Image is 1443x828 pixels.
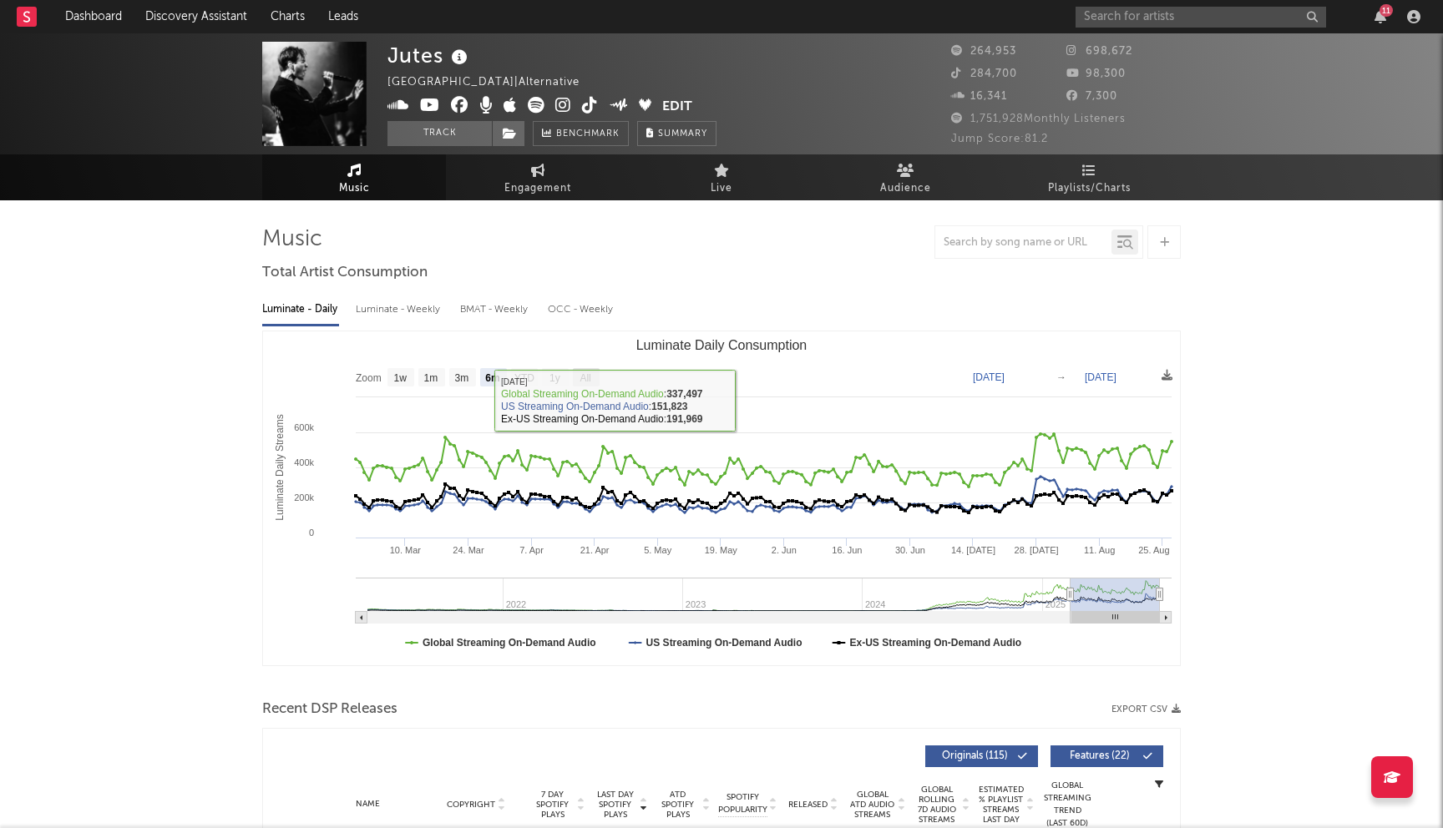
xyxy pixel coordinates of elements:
[935,236,1111,250] input: Search by song name or URL
[951,545,995,555] text: 14. [DATE]
[1066,91,1117,102] span: 7,300
[1015,545,1059,555] text: 28. [DATE]
[637,121,716,146] button: Summary
[447,800,495,810] span: Copyright
[1084,545,1115,555] text: 11. Aug
[556,124,620,144] span: Benchmark
[262,295,339,324] div: Luminate - Daily
[274,414,286,520] text: Luminate Daily Streams
[973,371,1005,383] text: [DATE]
[1061,751,1138,761] span: Features ( 22 )
[636,338,808,352] text: Luminate Daily Consumption
[772,545,797,555] text: 2. Jun
[580,545,610,555] text: 21. Apr
[387,42,472,69] div: Jutes
[1375,10,1386,23] button: 11
[387,73,599,93] div: [GEOGRAPHIC_DATA] | Alternative
[951,134,1048,144] span: Jump Score: 81.2
[313,798,423,810] div: Name
[997,154,1181,200] a: Playlists/Charts
[813,154,997,200] a: Audience
[549,372,560,384] text: 1y
[951,68,1017,79] span: 284,700
[262,699,397,719] span: Recent DSP Releases
[262,263,428,283] span: Total Artist Consumption
[548,295,615,324] div: OCC - Weekly
[711,179,732,199] span: Live
[309,528,314,538] text: 0
[1056,371,1066,383] text: →
[646,637,803,649] text: US Streaming On-Demand Audio
[1085,371,1116,383] text: [DATE]
[593,790,637,820] span: Last Day Spotify Plays
[925,745,1038,767] button: Originals(115)
[978,785,1024,825] span: Estimated % Playlist Streams Last Day
[705,545,738,555] text: 19. May
[1066,68,1126,79] span: 98,300
[832,545,862,555] text: 16. Jun
[423,637,596,649] text: Global Streaming On-Demand Audio
[850,637,1022,649] text: Ex-US Streaming On-Demand Audio
[895,545,925,555] text: 30. Jun
[424,372,438,384] text: 1m
[644,545,672,555] text: 5. May
[1048,179,1131,199] span: Playlists/Charts
[394,372,408,384] text: 1w
[519,545,544,555] text: 7. Apr
[788,800,828,810] span: Released
[294,492,314,502] text: 200k
[1111,704,1181,714] button: Export CSV
[1051,745,1163,767] button: Features(22)
[390,545,422,555] text: 10. Mar
[630,154,813,200] a: Live
[387,121,492,146] button: Track
[294,457,314,467] text: 400k
[446,154,630,200] a: Engagement
[514,372,534,384] text: YTD
[914,785,959,825] span: Global Rolling 7D Audio Streams
[485,372,499,384] text: 6m
[662,97,692,118] button: Edit
[849,790,895,820] span: Global ATD Audio Streams
[294,422,314,432] text: 600k
[530,790,575,820] span: 7 Day Spotify Plays
[455,372,469,384] text: 3m
[262,154,446,200] a: Music
[356,295,443,324] div: Luminate - Weekly
[936,751,1013,761] span: Originals ( 115 )
[263,331,1180,665] svg: Luminate Daily Consumption
[1076,7,1326,28] input: Search for artists
[1138,545,1169,555] text: 25. Aug
[718,791,767,816] span: Spotify Popularity
[533,121,629,146] a: Benchmark
[1380,4,1393,17] div: 11
[951,91,1007,102] span: 16,341
[504,179,571,199] span: Engagement
[1066,46,1132,57] span: 698,672
[880,179,931,199] span: Audience
[460,295,531,324] div: BMAT - Weekly
[658,129,707,139] span: Summary
[656,790,700,820] span: ATD Spotify Plays
[580,372,590,384] text: All
[951,46,1016,57] span: 264,953
[339,179,370,199] span: Music
[951,114,1126,124] span: 1,751,928 Monthly Listeners
[356,372,382,384] text: Zoom
[453,545,484,555] text: 24. Mar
